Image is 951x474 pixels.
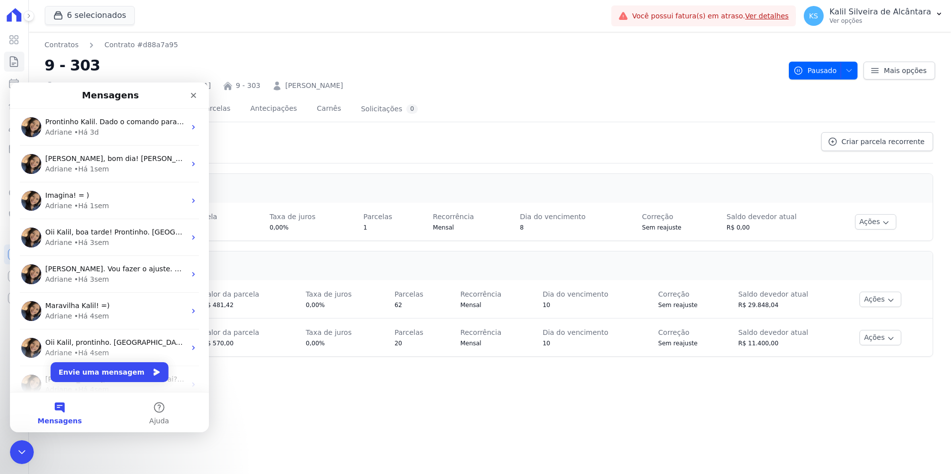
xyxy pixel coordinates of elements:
[35,302,62,313] div: Adriane
[10,82,209,432] iframe: Intercom live chat
[64,155,99,165] div: • Há 3sem
[658,290,689,298] span: Correção
[11,182,31,202] img: Profile image for Adriane
[11,72,31,91] img: Profile image for Adriane
[64,229,99,239] div: • Há 4sem
[543,328,608,336] span: Dia do vencimento
[738,340,778,347] span: R$ 11.400,00
[406,104,418,114] div: 0
[285,80,343,91] a: [PERSON_NAME]
[35,72,477,80] span: [PERSON_NAME], bom dia! [PERSON_NAME], há o portal do cliente. ;) Separei este artigo para você s...
[394,340,402,347] span: 20
[35,229,62,239] div: Adriane
[28,335,72,342] span: Mensagens
[306,340,325,347] span: 0,00%
[642,213,673,221] span: Correção
[658,302,697,309] span: Sem reajuste
[64,302,99,313] div: • Há 4sem
[45,40,178,50] nav: Breadcrumb
[727,213,797,221] span: Saldo devedor atual
[203,290,259,298] span: Valor da parcela
[793,62,837,79] span: Pausado
[45,40,781,50] nav: Breadcrumb
[35,293,456,301] span: [PERSON_NAME], bom dia! Como vai? Kalil, é possível cancelar a cobrança emitida. Já a parcela/ren...
[45,40,79,50] a: Contratos
[270,213,315,221] span: Taxa de juros
[56,182,924,194] h2: Sinal
[855,214,897,230] button: Ações
[863,62,935,79] a: Mais opções
[11,108,31,128] img: Profile image for Adriane
[394,290,423,298] span: Parcelas
[460,340,481,347] span: Mensal
[35,35,252,43] span: Prontinho Kalil. Dado o comando para exclusão do contrato. ;)
[35,265,62,276] div: Adriane
[45,6,135,25] button: 6 selecionados
[41,280,159,300] button: Envie uma mensagem
[64,118,99,129] div: • Há 1sem
[658,328,689,336] span: Correção
[306,328,352,336] span: Taxa de juros
[364,213,392,221] span: Parcelas
[745,12,789,20] a: Ver detalhes
[199,96,232,123] a: Parcelas
[236,80,261,91] a: 9 - 303
[884,66,927,76] span: Mais opções
[543,340,550,347] span: 10
[821,132,933,151] a: Criar parcela recorrente
[10,440,34,464] iframe: Intercom live chat
[460,328,501,336] span: Recorrência
[394,328,423,336] span: Parcelas
[139,335,159,342] span: Ajuda
[35,109,79,117] span: Imagina! = )
[35,45,62,55] div: Adriane
[104,40,178,50] a: Contrato #d88a7a95
[270,224,288,231] span: 0,00%
[738,328,808,336] span: Saldo devedor atual
[99,310,199,350] button: Ajuda
[658,340,697,347] span: Sem reajuste
[45,54,781,77] h2: 9 - 303
[315,96,343,123] a: Carnês
[809,12,818,19] span: KS
[64,45,89,55] div: • Há 3d
[11,292,31,312] img: Profile image for Adriane
[460,290,501,298] span: Recorrência
[738,302,778,309] span: R$ 29.848,04
[727,224,750,231] span: R$ 0,00
[642,224,681,231] span: Sem reajuste
[520,213,585,221] span: Dia do vencimento
[203,328,259,336] span: Valor da parcela
[306,290,352,298] span: Taxa de juros
[460,302,481,309] span: Mensal
[35,182,515,190] span: [PERSON_NAME]. Vou fazer o ajuste. Preciso por favor que você me envie de forma simplicada. Por e...
[306,302,325,309] span: 0,00%
[35,192,62,202] div: Adriane
[64,265,99,276] div: • Há 4sem
[433,213,474,221] span: Recorrência
[11,219,31,238] img: Profile image for Adriane
[738,290,808,298] span: Saldo devedor atual
[35,146,225,154] span: Oii Kalil, boa tarde! Prontinho. [GEOGRAPHIC_DATA] ; )
[64,192,99,202] div: • Há 3sem
[203,302,234,309] span: R$ 481,42
[35,81,62,92] div: Adriane
[45,80,211,91] div: [GEOGRAPHIC_DATA] - [GEOGRAPHIC_DATA]
[632,11,789,21] span: Você possui fatura(s) em atraso.
[203,340,234,347] span: R$ 570,00
[394,302,402,309] span: 62
[859,292,901,307] button: Ações
[543,290,608,298] span: Dia do vencimento
[796,2,951,30] button: KS Kalil Silveira de Alcântara Ver opções
[361,104,418,114] div: Solicitações
[830,17,931,25] p: Ver opções
[789,62,857,79] button: Pausado
[543,302,550,309] span: 10
[11,145,31,165] img: Profile image for Adriane
[859,330,901,345] button: Ações
[35,219,99,227] span: Maravilha Kalil! =)
[433,224,454,231] span: Mensal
